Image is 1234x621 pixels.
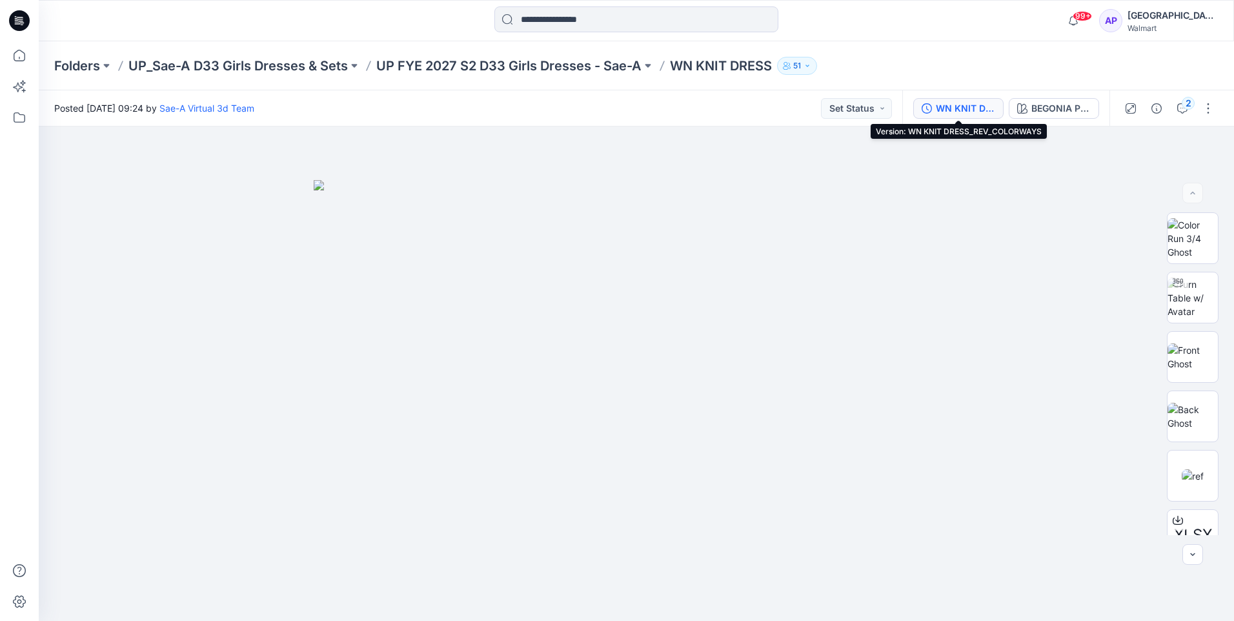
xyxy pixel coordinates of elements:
span: Posted [DATE] 09:24 by [54,101,254,115]
button: 2 [1172,98,1193,119]
a: UP_Sae-A D33 Girls Dresses & Sets [128,57,348,75]
button: BEGONIA PINK [1009,98,1099,119]
button: WN KNIT DRESS_REV_COLORWAYS [913,98,1004,119]
a: UP FYE 2027 S2 D33 Girls Dresses - Sae-A [376,57,642,75]
img: Turn Table w/ Avatar [1168,278,1218,318]
img: Color Run 3/4 Ghost [1168,218,1218,259]
span: XLSX [1174,524,1212,547]
img: ref [1182,469,1204,483]
div: 2 [1182,97,1195,110]
div: BEGONIA PINK [1031,101,1091,116]
button: Details [1146,98,1167,119]
div: WN KNIT DRESS_REV_COLORWAYS [936,101,995,116]
div: [GEOGRAPHIC_DATA] [1128,8,1218,23]
div: Walmart [1128,23,1218,33]
img: Back Ghost [1168,403,1218,430]
a: Sae-A Virtual 3d Team [159,103,254,114]
p: WN KNIT DRESS [670,57,772,75]
span: 99+ [1073,11,1092,21]
img: Front Ghost [1168,343,1218,371]
a: Folders [54,57,100,75]
div: AP [1099,9,1122,32]
img: eyJhbGciOiJIUzI1NiIsImtpZCI6IjAiLCJzbHQiOiJzZXMiLCJ0eXAiOiJKV1QifQ.eyJkYXRhIjp7InR5cGUiOiJzdG9yYW... [314,180,959,621]
p: 51 [793,59,801,73]
button: 51 [777,57,817,75]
